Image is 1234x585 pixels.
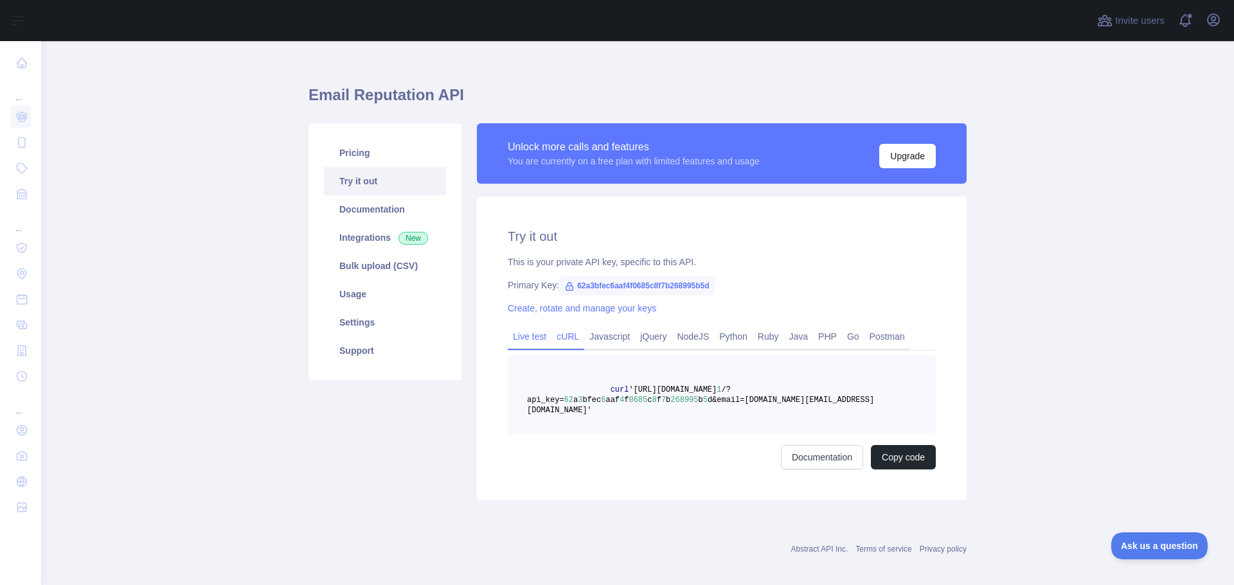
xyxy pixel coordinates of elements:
span: New [398,232,428,245]
span: f [624,396,629,405]
a: Integrations New [324,223,446,252]
a: Usage [324,280,446,308]
a: Pricing [324,139,446,167]
button: Copy code [871,445,936,469]
a: NodeJS [672,326,714,347]
div: ... [10,77,31,103]
span: curl [611,385,629,394]
a: cURL [551,326,584,347]
a: Privacy policy [920,545,967,554]
a: Javascript [584,326,635,347]
span: 62 [564,396,573,405]
a: Try it out [324,167,446,195]
a: Go [842,326,864,347]
span: Invite users [1115,13,1165,28]
button: Invite users [1095,10,1167,31]
button: Upgrade [879,144,936,168]
span: 1 [717,385,721,394]
a: Abstract API Inc. [791,545,848,554]
span: 5 [703,396,708,405]
a: Terms of service [855,545,911,554]
span: 4 [620,396,624,405]
div: This is your private API key, specific to this API. [508,256,936,268]
a: Support [324,336,446,365]
a: Ruby [753,326,784,347]
a: Create, rotate and manage your keys [508,303,656,313]
span: f [657,396,661,405]
h2: Try it out [508,227,936,245]
a: Python [714,326,753,347]
span: c [647,396,652,405]
span: b [666,396,670,405]
div: Primary Key: [508,279,936,292]
a: jQuery [635,326,672,347]
iframe: Toggle Customer Support [1111,532,1208,559]
span: 3 [578,396,582,405]
h1: Email Reputation API [308,85,967,116]
span: 7 [661,396,666,405]
span: 0685 [629,396,647,405]
span: 268995 [670,396,698,405]
span: a [573,396,578,405]
div: ... [10,390,31,416]
div: ... [10,208,31,234]
a: Bulk upload (CSV) [324,252,446,280]
span: bfec [582,396,601,405]
div: Unlock more calls and features [508,139,760,155]
a: Live test [508,326,551,347]
span: 8 [652,396,656,405]
a: Documentation [781,445,863,469]
a: Documentation [324,195,446,223]
a: Settings [324,308,446,336]
a: Postman [864,326,910,347]
span: 62a3bfec6aaf4f0685c8f7b268995b5d [559,276,714,295]
span: aaf [605,396,620,405]
a: Java [784,326,814,347]
span: '[URL][DOMAIN_NAME] [629,385,717,394]
div: You are currently on a free plan with limited features and usage [508,155,760,168]
span: 6 [601,396,605,405]
span: b [699,396,703,405]
a: PHP [813,326,842,347]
